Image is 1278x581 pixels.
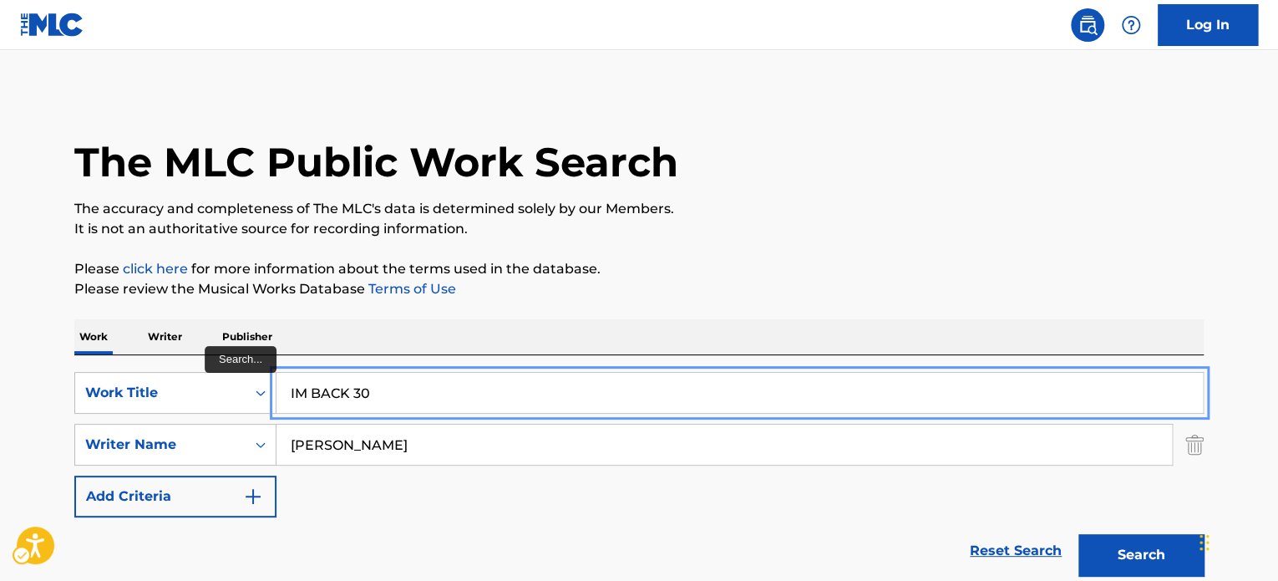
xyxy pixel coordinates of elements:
[1121,15,1141,35] img: help
[74,219,1204,239] p: It is not an authoritative source for recording information.
[85,383,236,403] div: Work Title
[74,476,276,517] button: Add Criteria
[365,281,456,297] a: Terms of Use
[1194,501,1278,581] iframe: Hubspot Iframe
[74,259,1204,279] p: Please for more information about the terms used in the database.
[143,319,187,354] p: Writer
[217,319,277,354] p: Publisher
[1185,424,1204,466] img: Delete Criterion
[276,373,1203,413] input: Search...
[1078,15,1098,35] img: search
[74,137,678,187] h1: The MLC Public Work Search
[85,435,236,455] div: Writer Name
[20,13,84,37] img: MLC Logo
[74,279,1204,299] p: Please review the Musical Works Database
[74,199,1204,219] p: The accuracy and completeness of The MLC's data is determined solely by our Members.
[1078,534,1204,576] button: Search
[1199,517,1210,568] div: Drag
[123,261,188,277] a: click here
[1194,501,1278,581] div: Chat Widget
[1158,4,1258,46] a: Log In
[961,533,1070,569] a: Reset Search
[276,425,1172,465] input: Search...
[243,487,263,507] img: 9d2ae6d4665cec9f34b9.svg
[74,319,113,354] p: Work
